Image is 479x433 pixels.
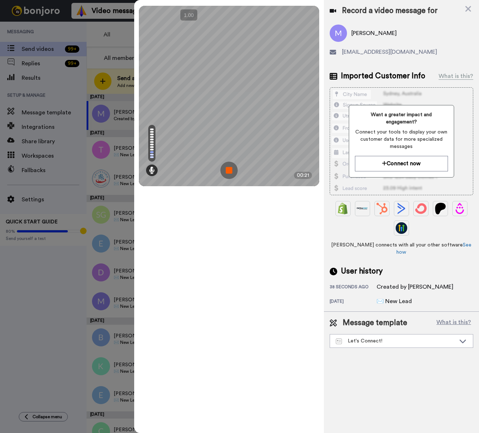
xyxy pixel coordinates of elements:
[330,241,473,256] span: [PERSON_NAME] connects with all your other software
[355,111,448,126] span: Want a greater impact and engagement?
[355,156,448,171] button: Connect now
[342,48,437,56] span: [EMAIL_ADDRESS][DOMAIN_NAME]
[376,203,388,214] img: Hubspot
[415,203,427,214] img: ConvertKit
[439,72,473,80] div: What is this?
[330,284,377,291] div: 38 seconds ago
[294,172,312,179] div: 00:21
[343,318,407,328] span: Message template
[336,338,342,344] img: Message-temps.svg
[396,242,471,255] a: See how
[396,222,407,234] img: GoHighLevel
[357,203,368,214] img: Ontraport
[330,298,377,306] div: [DATE]
[454,203,466,214] img: Drip
[434,318,473,328] button: What is this?
[341,71,425,82] span: Imported Customer Info
[435,203,446,214] img: Patreon
[377,297,413,306] div: ✉️ New Lead
[336,337,456,345] div: Let's Connect!
[337,203,349,214] img: Shopify
[341,266,383,277] span: User history
[220,162,238,179] img: ic_record_stop.svg
[396,203,407,214] img: ActiveCampaign
[377,283,453,291] div: Created by [PERSON_NAME]
[355,128,448,150] span: Connect your tools to display your own customer data for more specialized messages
